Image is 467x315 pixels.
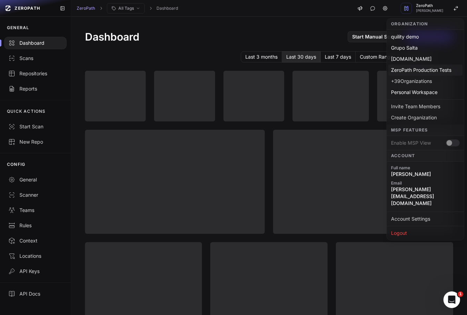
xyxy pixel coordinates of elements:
div: ZeroPath Production Tests [388,65,462,76]
span: ZeroPath [416,4,443,8]
div: Invite Team Members [388,101,462,112]
p: QUICK ACTIONS [7,109,46,114]
div: [DOMAIN_NAME] [388,53,462,65]
span: All Tags [118,6,134,11]
div: Logout [388,228,462,239]
span: Full name [391,165,460,171]
div: Locations [8,253,62,259]
div: Teams [8,207,62,214]
div: API Keys [8,268,62,275]
a: ZEROPATH [3,3,54,14]
div: MSP Features [387,125,464,136]
div: Context [8,237,62,244]
div: New Repo [8,138,62,145]
div: API Docs [8,290,62,297]
p: CONFIG [7,162,25,167]
div: Start Scan [8,123,62,130]
button: Last 3 months [241,51,282,62]
button: Last 7 days [321,51,356,62]
a: Dashboard [156,6,178,11]
div: + 39 Organizations [388,76,462,87]
h1: Dashboard [85,31,139,43]
div: Personal Workspace [388,87,462,98]
a: ZeroPath [77,6,95,11]
div: Create Organization [388,112,462,123]
div: Repositories [8,70,62,77]
div: Scans [8,55,62,62]
div: Account [387,150,464,162]
button: Last 30 days [282,51,321,62]
span: 1 [458,291,463,297]
iframe: Intercom live chat [443,291,460,308]
button: Custom Range [356,51,398,62]
div: Grupo Salta [388,42,462,53]
svg: chevron right, [148,6,153,11]
span: [PERSON_NAME] [391,171,460,178]
div: General [8,176,62,183]
a: Start Manual Scan [348,31,400,42]
p: GENERAL [7,25,29,31]
a: Account Settings [388,213,462,224]
span: [PERSON_NAME][EMAIL_ADDRESS][DOMAIN_NAME] [391,186,460,207]
div: ZeroPath [PERSON_NAME] [387,18,464,240]
span: Email [391,180,460,186]
div: Dashboard [8,40,62,46]
div: quility demo [388,31,462,42]
svg: chevron right, [99,6,103,11]
div: Reports [8,85,62,92]
button: All Tags [107,3,145,14]
nav: breadcrumb [77,3,178,14]
div: Rules [8,222,62,229]
span: ZEROPATH [15,6,40,11]
div: Organization [387,18,464,30]
span: [PERSON_NAME] [416,9,443,12]
div: Scanner [8,191,62,198]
